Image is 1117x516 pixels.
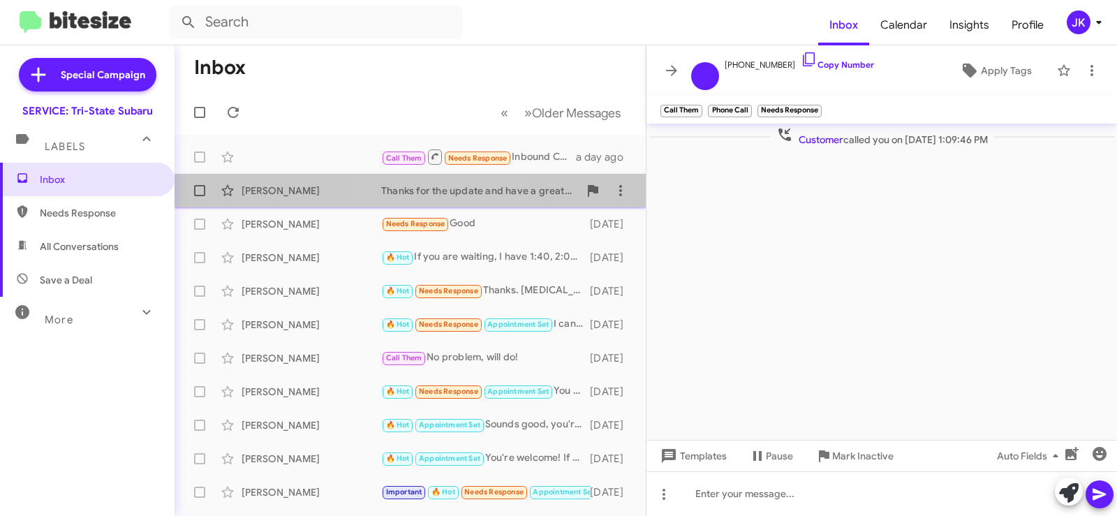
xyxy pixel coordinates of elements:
small: Call Them [660,105,702,117]
a: Insights [938,5,1000,45]
span: Needs Response [419,320,478,329]
span: Needs Response [419,286,478,295]
button: Pause [738,443,804,469]
span: Special Campaign [61,68,145,82]
span: Auto Fields [997,443,1064,469]
input: Search [169,6,462,39]
div: You too! 😊 [381,383,590,399]
button: Templates [646,443,738,469]
div: [PERSON_NAME] [242,251,381,265]
button: Previous [492,98,517,127]
div: [DATE] [590,251,635,265]
span: Pause [766,443,793,469]
div: [PERSON_NAME] [242,284,381,298]
small: Phone Call [708,105,751,117]
span: Appointment Set [419,420,480,429]
span: [PHONE_NUMBER] [725,51,874,72]
div: [DATE] [590,485,635,499]
span: More [45,314,73,326]
span: called you on [DATE] 1:09:46 PM [771,126,993,147]
span: 🔥 Hot [386,320,410,329]
div: Thanks for the update and have a great weekend. [381,184,579,198]
a: Inbox [818,5,869,45]
button: Next [516,98,629,127]
div: [PERSON_NAME] [242,485,381,499]
div: [DATE] [590,351,635,365]
div: [PERSON_NAME] [242,418,381,432]
span: Templates [658,443,727,469]
div: JK [1067,10,1090,34]
a: Profile [1000,5,1055,45]
div: [PERSON_NAME] [242,318,381,332]
nav: Page navigation example [493,98,629,127]
span: Appointment Set [487,387,549,396]
div: [PERSON_NAME] [242,452,381,466]
button: Auto Fields [986,443,1075,469]
div: No problem, will do! [381,350,590,366]
a: Copy Number [801,59,874,70]
span: Needs Response [40,206,158,220]
span: Needs Response [419,387,478,396]
a: Special Campaign [19,58,156,91]
span: Appointment Set [419,454,480,463]
span: » [524,104,532,121]
span: 🔥 Hot [386,253,410,262]
button: JK [1055,10,1102,34]
span: Appointment Set [533,487,594,496]
div: SERVICE: Tri-State Subaru [22,104,153,118]
span: Labels [45,140,85,153]
span: Customer [799,133,843,146]
span: Needs Response [448,154,508,163]
span: Save a Deal [40,273,92,287]
small: Needs Response [757,105,822,117]
div: [PERSON_NAME] [242,385,381,399]
button: Mark Inactive [804,443,905,469]
h1: Inbox [194,57,246,79]
div: a day ago [576,150,635,164]
div: If you are waiting, I have 1:40, 2:00, 2:20 and 2:40. If you are dropping the car off, I have ear... [381,249,590,265]
div: [DATE] [590,418,635,432]
span: Apply Tags [981,58,1032,83]
span: « [501,104,508,121]
div: [PERSON_NAME] [242,351,381,365]
span: 🔥 Hot [431,487,455,496]
div: Thanks. [MEDICAL_DATA]. [381,283,590,299]
a: Calendar [869,5,938,45]
div: I can wait for it, thank you [381,316,590,332]
span: 🔥 Hot [386,420,410,429]
div: [DATE] [590,385,635,399]
span: 🔥 Hot [386,286,410,295]
span: Appointment Set [487,320,549,329]
div: [PERSON_NAME] [242,184,381,198]
div: You're welcome! If you have any other questions or need further assistance, feel free to ask. 🙂 [381,450,590,466]
span: Needs Response [386,219,445,228]
span: Call Them [386,154,422,163]
div: Inbound Call [381,148,576,165]
span: 🔥 Hot [386,387,410,396]
div: [DATE] [590,452,635,466]
span: Needs Response [464,487,524,496]
span: All Conversations [40,239,119,253]
div: [DATE] [590,318,635,332]
span: 🔥 Hot [386,454,410,463]
div: Sounds good, you're all set! 👍 [381,417,590,433]
span: Mark Inactive [832,443,894,469]
span: Call Them [386,353,422,362]
span: Older Messages [532,105,621,121]
div: Okay, thanks [381,484,590,500]
button: Apply Tags [940,58,1050,83]
div: [DATE] [590,284,635,298]
span: Inbox [40,172,158,186]
div: Good [381,216,590,232]
span: Important [386,487,422,496]
div: [PERSON_NAME] [242,217,381,231]
div: [DATE] [590,217,635,231]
